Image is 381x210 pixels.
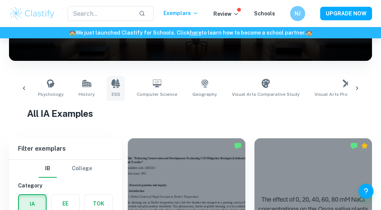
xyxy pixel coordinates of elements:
span: History [79,91,95,98]
p: Review [213,10,239,18]
h1: All IA Examples [27,107,354,120]
a: Schools [254,11,275,17]
p: Exemplars [163,9,198,17]
span: Visual Arts Process Portfolio [314,91,379,98]
span: ESS [112,91,120,98]
h6: We just launched Clastify for Schools. Click to learn how to become a school partner. [2,29,379,37]
span: Psychology [38,91,63,98]
img: Marked [350,142,358,150]
span: Computer Science [137,91,177,98]
span: Geography [192,91,217,98]
input: Search... [68,6,133,21]
div: Filter type choice [39,160,92,178]
button: IB [39,160,57,178]
span: 🏫 [69,30,76,36]
h6: Filter exemplars [9,138,122,159]
img: Clastify logo [9,6,56,21]
span: Visual Arts Comparative Study [232,91,299,98]
div: Premium [361,142,368,150]
span: 🏫 [306,30,312,36]
button: College [72,160,92,178]
button: Help and Feedback [358,184,373,199]
a: here [190,30,201,36]
img: Marked [234,142,242,150]
button: UPGRADE NOW [320,7,372,20]
button: NJ [290,6,305,21]
h6: NJ [293,9,302,18]
h6: Category [18,181,113,190]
